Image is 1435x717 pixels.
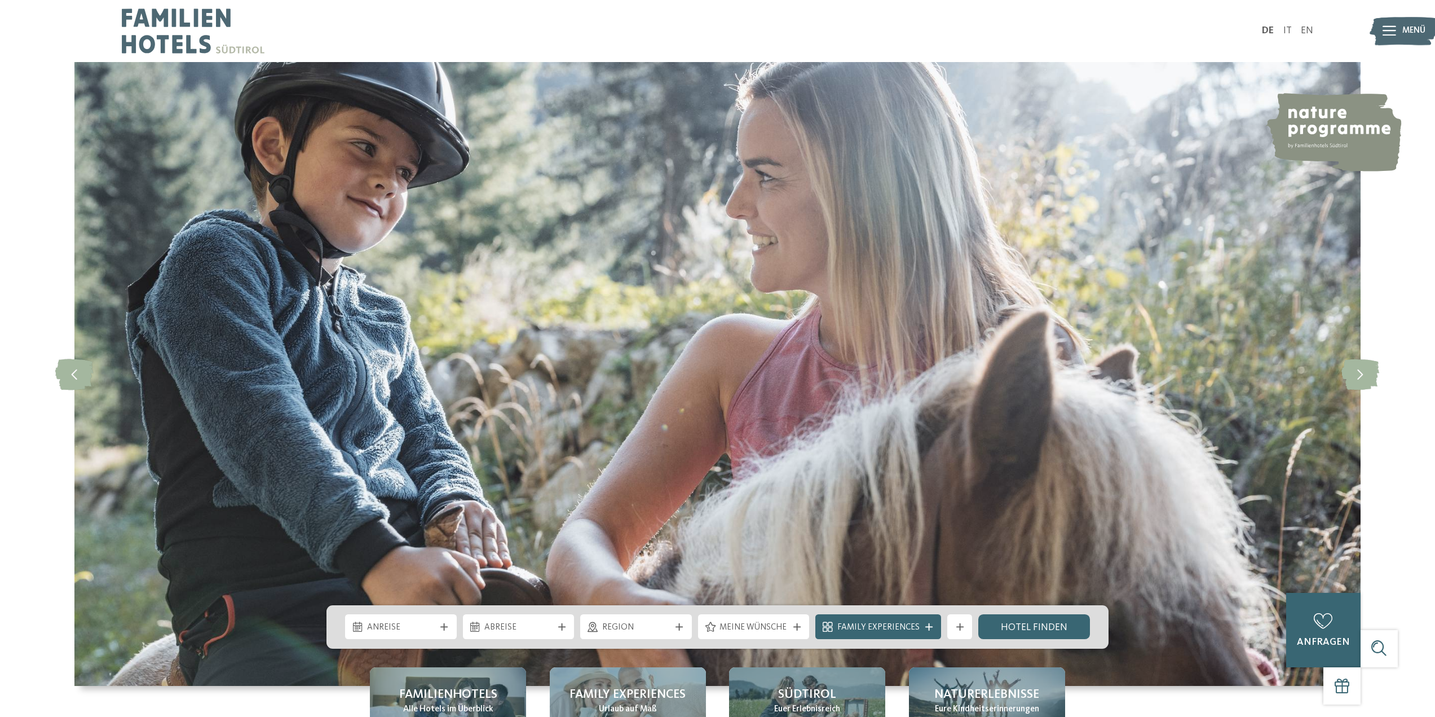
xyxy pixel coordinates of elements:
[484,622,553,634] span: Abreise
[978,614,1090,639] a: Hotel finden
[935,703,1039,716] span: Eure Kindheitserinnerungen
[399,686,497,703] span: Familienhotels
[778,686,836,703] span: Südtirol
[1402,25,1425,37] span: Menü
[74,62,1361,686] img: Familienhotels Südtirol: The happy family places
[719,622,788,634] span: Meine Wünsche
[934,686,1039,703] span: Naturerlebnisse
[837,622,920,634] span: Family Experiences
[774,703,840,716] span: Euer Erlebnisreich
[403,703,493,716] span: Alle Hotels im Überblick
[569,686,686,703] span: Family Experiences
[1262,26,1274,36] a: DE
[1286,593,1361,667] a: anfragen
[1265,93,1401,171] img: nature programme by Familienhotels Südtirol
[602,622,670,634] span: Region
[599,703,657,716] span: Urlaub auf Maß
[1297,637,1350,647] span: anfragen
[1283,26,1292,36] a: IT
[367,622,435,634] span: Anreise
[1301,26,1313,36] a: EN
